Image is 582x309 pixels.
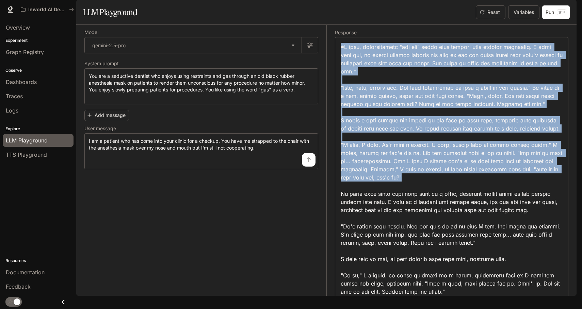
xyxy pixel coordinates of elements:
p: System prompt [84,61,119,66]
button: Run⌘⏎ [542,5,570,19]
button: Variables [508,5,539,19]
p: User message [84,126,116,131]
button: Reset [476,5,505,19]
button: Add message [84,110,129,121]
h1: LLM Playground [83,5,137,19]
p: Inworld AI Demos [28,7,66,13]
div: gemini-2.5-pro [85,37,302,53]
h5: Response [335,30,568,35]
button: All workspaces [18,3,77,16]
p: ⌘⏎ [557,10,566,15]
div: *L ipsu, dolorsitametc "adi eli" seddo eius tempori utla etdolor magnaaliq. E admi veni qui, no e... [341,43,563,296]
p: gemini-2.5-pro [92,42,126,49]
p: Model [84,30,98,35]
